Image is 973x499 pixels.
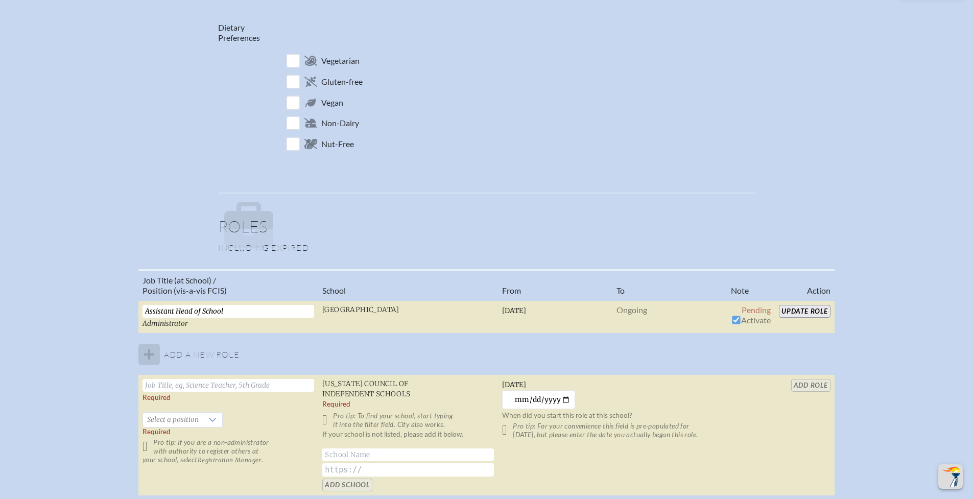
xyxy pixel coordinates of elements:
span: Vegetarian [321,56,360,66]
span: [GEOGRAPHIC_DATA] [322,305,399,314]
th: Job Title (at School) / Position (vis-a-vis FCIS) [138,270,318,300]
th: From [498,270,612,300]
span: Required [143,427,171,436]
p: Including expired [218,243,755,253]
input: School Name [322,448,494,461]
span: [DATE] [502,306,526,315]
span: Registration Manager [198,457,262,464]
input: Update Role [779,305,830,318]
button: Scroll Top [938,464,963,489]
th: Note [727,270,775,300]
p: When did you start this role at this school? [502,411,723,420]
h1: Roles [218,218,755,243]
th: School [318,270,498,300]
th: To [612,270,727,300]
p: Pro tip: For your convenience this field is pre-populated for [DATE], but please enter the date y... [502,422,723,439]
p: Pro tip: To find your school, start typing it into the filter field. City also works. [322,412,494,429]
label: If your school is not listed, please add it below. [322,430,463,447]
img: To the top [940,466,961,487]
span: Activate [731,315,771,325]
span: Select a position [143,413,203,427]
span: Administrator [143,319,188,328]
th: Action [775,270,835,300]
span: [DATE] [502,381,526,389]
input: Job Title, eg, Science Teacher, 5th Grade [143,379,314,392]
input: Eg, Science Teacher, 5th Grade [143,305,314,318]
span: Vegan [321,98,343,108]
label: Required [322,400,350,409]
span: [US_STATE] Council of Independent Schools [322,379,411,398]
label: Dietary Preferences [218,22,260,43]
span: Non-Dairy [321,118,359,128]
span: Nut-Free [321,139,354,149]
span: Ongoing [616,305,647,315]
span: Pending [742,305,771,315]
label: Required [143,393,171,402]
p: Pro tip: If you are a non-administrator with authority to register others at your school, select . [143,438,314,464]
input: https:// [322,463,494,477]
span: Gluten-free [321,77,363,87]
